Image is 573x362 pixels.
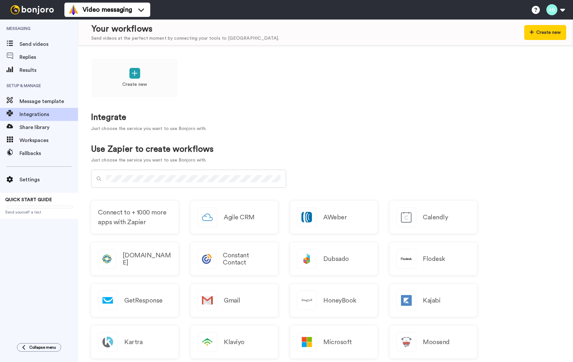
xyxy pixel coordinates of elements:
span: Fallbacks [20,149,78,157]
img: logo_constant_contact.svg [198,249,216,268]
p: Just choose the service you want to use Bonjoro with. [91,125,560,132]
span: Video messaging [83,5,132,14]
img: bj-logo-header-white.svg [8,5,57,14]
img: logo_honeybook.svg [297,291,316,310]
span: Replies [20,53,78,61]
button: Collapse menu [17,343,61,352]
img: logo_agile_crm.svg [198,208,217,227]
h2: Calendly [423,214,448,221]
h2: Microsoft [323,339,352,346]
div: Your workflows [91,23,279,35]
img: logo_flodesk.svg [397,249,416,268]
img: vm-color.svg [68,5,79,15]
a: Kartra [91,326,179,358]
img: logo_moosend.svg [397,332,416,352]
img: logo_dubsado.svg [297,249,316,268]
a: Moosend [390,326,477,358]
img: logo_getresponse.svg [98,291,117,310]
span: Send videos [20,40,78,48]
h1: Use Zapier to create workflows [91,145,214,154]
a: HoneyBook [290,284,378,317]
a: Dubsado [290,242,378,275]
img: logo_closecom.svg [98,249,116,268]
a: [DOMAIN_NAME] [91,242,179,275]
h2: Kartra [124,339,142,346]
h1: Integrate [91,113,560,122]
h2: Klaviyo [224,339,245,346]
a: Microsoft [290,326,378,358]
p: Create new [122,81,147,88]
a: Constant Contact [191,242,278,275]
img: logo_klaviyo.svg [198,332,217,352]
button: Create new [524,25,566,40]
h2: AWeber [323,214,347,221]
p: Just choose the service you want to use Bonjoro with. [91,157,214,164]
img: logo_aweber.svg [297,208,316,227]
h2: Agile CRM [224,214,255,221]
span: Settings [20,176,78,184]
span: Send yourself a test [5,210,73,215]
img: logo_kajabi.svg [397,291,416,310]
img: logo_calendly.svg [397,208,416,227]
a: Agile CRM [191,201,278,234]
img: logo_microsoft.svg [297,332,316,352]
span: Connect to + 1000 more apps with Zapier [98,208,172,227]
a: Kajabi [390,284,477,317]
h2: Flodesk [423,255,445,263]
a: AWeber [290,201,378,234]
a: Calendly [390,201,477,234]
a: Gmail [191,284,278,317]
h2: Gmail [224,297,240,304]
img: logo_kartra.svg [98,332,117,352]
h2: [DOMAIN_NAME] [123,252,172,266]
a: Flodesk [390,242,477,275]
div: Send videos at the perfect moment by connecting your tools to [GEOGRAPHIC_DATA]. [91,35,279,42]
a: Klaviyo [191,326,278,358]
span: Share library [20,123,78,131]
span: Workspaces [20,136,78,144]
h2: Kajabi [423,297,440,304]
h2: Dubsado [323,255,349,263]
span: Integrations [20,110,78,118]
span: Results [20,66,78,74]
span: QUICK START GUIDE [5,198,52,202]
span: Message template [20,97,78,105]
a: Connect to + 1000 more apps with Zapier [91,201,179,234]
span: Collapse menu [29,345,56,350]
a: Create new [91,58,178,97]
h2: Moosend [423,339,450,346]
h2: Constant Contact [223,252,271,266]
a: GetResponse [91,284,179,317]
h2: GetResponse [124,297,163,304]
img: logo_gmail.svg [198,291,217,310]
h2: HoneyBook [323,297,356,304]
